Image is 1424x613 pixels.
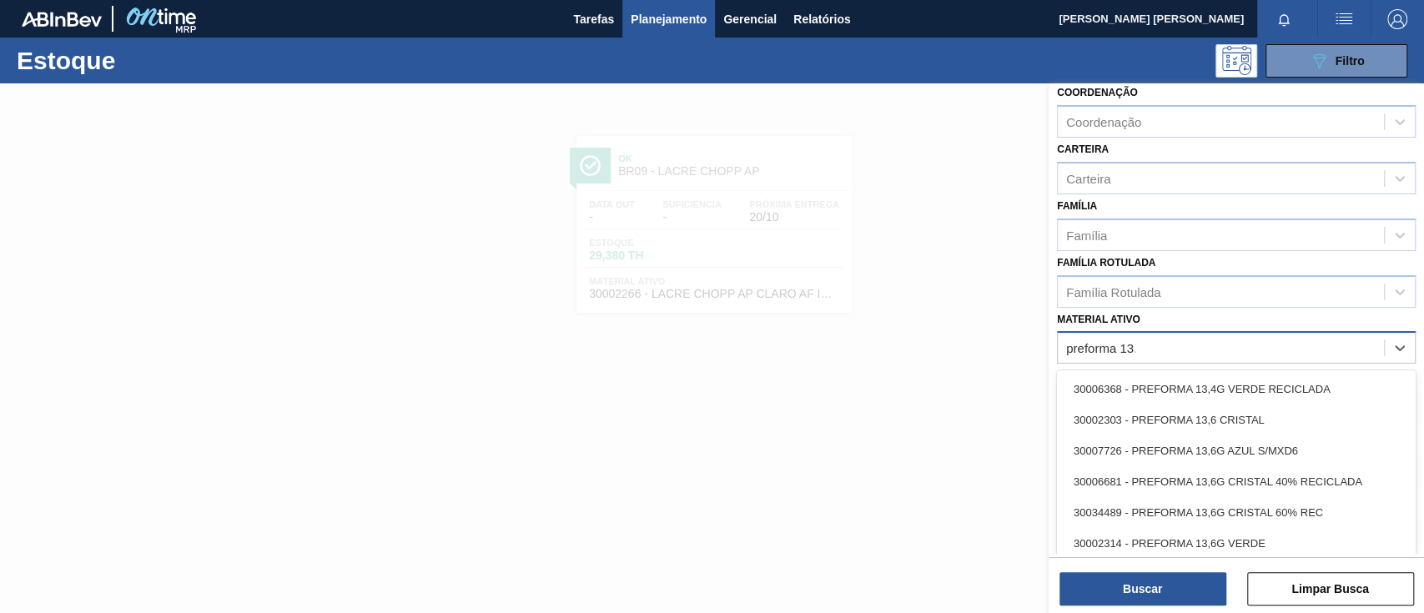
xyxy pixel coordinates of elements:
[1057,314,1140,325] label: Material ativo
[22,12,102,27] img: TNhmsLtSVTkK8tSr43FrP2fwEKptu5GPRR3wAAAABJRU5ErkJggg==
[1057,257,1155,269] label: Família Rotulada
[631,9,707,29] span: Planejamento
[1057,528,1416,559] div: 30002314 - PREFORMA 13,6G VERDE
[1334,9,1354,29] img: userActions
[1066,284,1160,299] div: Família Rotulada
[1057,497,1416,528] div: 30034489 - PREFORMA 13,6G CRISTAL 60% REC
[793,9,850,29] span: Relatórios
[1066,171,1110,185] div: Carteira
[1057,435,1416,466] div: 30007726 - PREFORMA 13,6G AZUL S/MXD6
[17,51,261,70] h1: Estoque
[573,9,614,29] span: Tarefas
[1057,374,1416,404] div: 30006368 - PREFORMA 13,4G VERDE RECICLADA
[1057,87,1138,98] label: Coordenação
[1387,9,1407,29] img: Logout
[1336,54,1365,68] span: Filtro
[1057,466,1416,497] div: 30006681 - PREFORMA 13,6G CRISTAL 40% RECICLADA
[1215,44,1257,78] div: Pogramando: nenhum usuário selecionado
[1066,228,1107,242] div: Família
[1257,8,1311,31] button: Notificações
[1057,143,1109,155] label: Carteira
[1265,44,1407,78] button: Filtro
[1057,200,1097,212] label: Família
[1057,404,1416,435] div: 30002303 - PREFORMA 13,6 CRISTAL
[1066,115,1141,129] div: Coordenação
[723,9,777,29] span: Gerencial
